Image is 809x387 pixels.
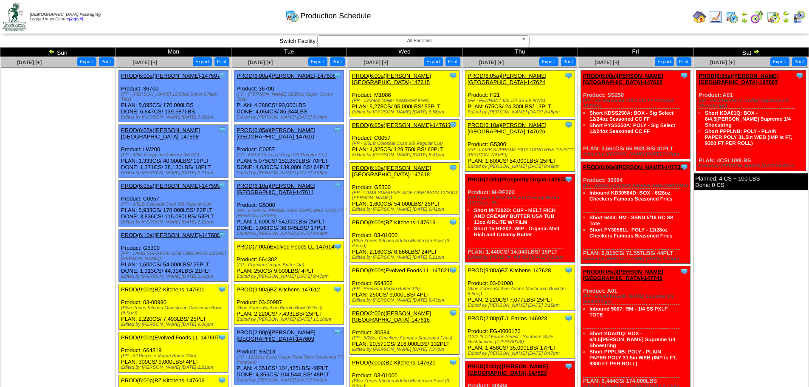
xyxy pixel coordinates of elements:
[121,73,220,79] a: PROD(6:00a)[PERSON_NAME]-147597
[218,376,226,384] img: Tooltip
[539,57,558,66] button: Export
[352,267,450,274] a: PROD(9:00a)Evolved Foods LL-147621
[234,327,344,385] div: Product: SS213 PLAN: 4,351CS / 104,425LBS / 48PLT DONE: 4,356CS / 104,544LBS / 48PLT
[121,353,228,359] div: (FP - All Purpose Vegan Butter 30lb)
[119,71,228,122] div: Product: 36700 PLAN: 8,095CS / 170,000LBS DONE: 6,647CS / 139,587LBS
[468,73,547,85] a: PROD(6:05a)[PERSON_NAME][GEOGRAPHIC_DATA]-147624
[468,303,575,308] div: Edited by [PERSON_NAME] [DATE] 3:15pm
[352,298,459,303] div: Edited by [PERSON_NAME] [DATE] 8:43pm
[468,98,575,103] div: (FP - PENNANT 6/6 1/4 SS LB NWS)
[48,48,55,55] img: arrowleft.gif
[330,57,345,66] button: Print
[285,9,299,23] img: calendarprod.gif
[424,57,443,66] button: Export
[352,286,459,291] div: (FP - Premium Vegan Butter 1lb)
[465,120,575,172] div: Product: G5300 PLAN: 1,600CS / 54,000LBS / 25PLT
[119,125,228,178] div: Product: LW200 PLAN: 1,333CS / 40,000LBS / 19PLT DONE: 1,271CS / 38,130LBS / 18PLT
[234,284,344,325] div: Product: 03-00987 PLAN: 2,220CS / 7,493LBS / 25PLT
[595,59,619,65] a: [DATE] [+]
[792,57,807,66] button: Print
[352,219,436,226] a: PROD(9:00a)BZ Kitchens-147619
[462,48,578,57] td: Thu
[655,57,674,66] button: Export
[709,10,722,24] img: line_graph.gif
[352,359,436,366] a: PROD(5:00p)BZ Kitchens-147620
[352,141,459,146] div: (FP - 6/5LB Colossal Crisp 3/8 Regular Cut)
[725,10,739,24] img: calendarprod.gif
[449,121,457,129] img: Tooltip
[0,48,116,57] td: Sun
[564,121,573,129] img: Tooltip
[750,10,764,24] img: calendarblend.gif
[468,147,575,158] div: (FP - LAMB SUPREME SIDE OBROWNS 12/20CT [PERSON_NAME])
[479,59,504,65] a: [DATE] [+]
[119,181,228,227] div: Product: C0057 PLAN: 5,933CS / 178,000LBS / 82PLT DONE: 3,836CS / 115,080LBS / 53PLT
[741,10,748,17] img: arrowleft.gif
[218,71,226,80] img: Tooltip
[333,181,342,190] img: Tooltip
[237,73,335,79] a: PROD(6:00a)[PERSON_NAME]-147608
[237,378,344,383] div: Edited by [PERSON_NAME] [DATE] 9:47pm
[583,256,690,261] div: Edited by [PERSON_NAME] [DATE] 4:12pm
[352,255,459,260] div: Edited by [PERSON_NAME] [DATE] 5:21pm
[121,183,220,189] a: PROD(6:05a)[PERSON_NAME]-147599
[710,59,735,65] a: [DATE] [+]
[121,286,205,293] a: PROD(9:00a)BZ Kitchens-147601
[468,255,575,260] div: Edited by [PERSON_NAME] [DATE] 9:23pm
[783,10,789,17] img: arrowleft.gif
[352,165,431,178] a: PROD(6:10a)[PERSON_NAME][GEOGRAPHIC_DATA]-147618
[352,190,459,201] div: (FP - LAMB SUPREME SIDE OBROWNS 12/20CT [PERSON_NAME])
[350,217,459,263] div: Product: 03-01000 PLAN: 2,160CS / 6,886LBS / 24PLT
[121,202,228,207] div: (FP - 6/5LB Colossal Crisp 3/8 Regular Cut)
[17,59,42,65] a: [DATE] [+]
[237,286,320,293] a: PROD(9:00a)BZ Kitchens-147612
[333,285,342,294] img: Tooltip
[465,174,575,263] div: Product: M-RF202 PLAN: 1,440CS / 14,040LBS / 15PLT
[693,48,809,57] td: Sat
[680,163,688,171] img: Tooltip
[237,231,344,236] div: Edited by [PERSON_NAME] [DATE] 9:48pm
[468,334,575,345] div: (12/2 lb TJ Farms Select - Southern Style Hashbrowns (TJFR00008))
[795,71,804,80] img: Tooltip
[350,120,459,160] div: Product: C0057 PLAN: 4,325CS / 129,750LBS / 60PLT
[445,57,460,66] button: Print
[352,310,431,323] a: PROD(2:00p)[PERSON_NAME][GEOGRAPHIC_DATA]-147616
[121,274,228,279] div: Edited by [PERSON_NAME] [DATE] 2:21pm
[468,363,548,376] a: PROD(2:00p)[PERSON_NAME][GEOGRAPHIC_DATA]-147623
[468,110,575,115] div: Edited by [PERSON_NAME] [DATE] 8:45pm
[237,153,344,158] div: (FP - 6/5LB Colossal Crisp 3/8 Regular Cut)
[193,57,212,66] button: Export
[237,92,344,102] div: (FP - [PERSON_NAME] 12/28oz Super Crispy Tots)
[465,265,575,311] div: Product: 03-01000 PLAN: 2,220CS / 7,077LBS / 25PLT
[350,71,459,117] div: Product: M1086 PLAN: 5,278CS / 95,000LBS / 53PLT
[121,305,228,316] div: (Blue Zones Kitchen Minestrone Casserole Bowl (6-9oz))
[583,73,663,85] a: PROD(6:00a)[PERSON_NAME][GEOGRAPHIC_DATA]-147622
[132,59,157,65] a: [DATE] [+]
[705,110,791,128] a: Short KDA01Q: BOX - 6/4.5[PERSON_NAME] Supreme 1/4 Shoestring
[564,362,573,370] img: Tooltip
[581,71,691,159] div: Product: SS250 PLAN: 3,661CS / 65,902LBS / 41PLT
[474,226,559,237] a: Short 15-RF202: WIP - Organic Melt Rich and Creamy Butter
[696,71,806,171] div: Product: A01 PLAN: 4CS / 100LBS
[680,267,688,276] img: Tooltip
[705,128,792,146] a: Short PPPLNB: POLY - PLAIN PAPER POLY 31.5in WEB (IMP is FT, 9300 FT PER ROLL)
[561,57,576,66] button: Print
[121,115,228,120] div: Edited by [PERSON_NAME] [DATE] 9:38pm
[237,115,344,120] div: Edited by [PERSON_NAME] [DATE] 6:34pm
[30,12,101,17] span: [DEMOGRAPHIC_DATA] Packaging
[352,153,459,158] div: Edited by [PERSON_NAME] [DATE] 8:41pm
[237,243,335,250] a: PROD(7:00a)Evolved Foods LL-147614
[69,17,83,22] a: (logout)
[474,207,555,225] a: Short M-T202D: CUP - MELT RICH AND CREAMY BUTTER USA TUB 13oz AIRLITE W/ FILM
[237,263,344,268] div: (FP - Premium Vegan Butter 1lb)
[352,207,459,212] div: Edited by [PERSON_NAME] [DATE] 8:41pm
[449,358,457,367] img: Tooltip
[347,48,462,57] td: Wed
[121,220,228,225] div: Edited by [PERSON_NAME] [DATE] 2:21pm
[121,322,228,327] div: Edited by [PERSON_NAME] [DATE] 9:06pm
[218,126,226,134] img: Tooltip
[30,12,101,22] span: Logged in as Ccrane
[352,347,459,352] div: Edited by [PERSON_NAME] [DATE] 7:27pm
